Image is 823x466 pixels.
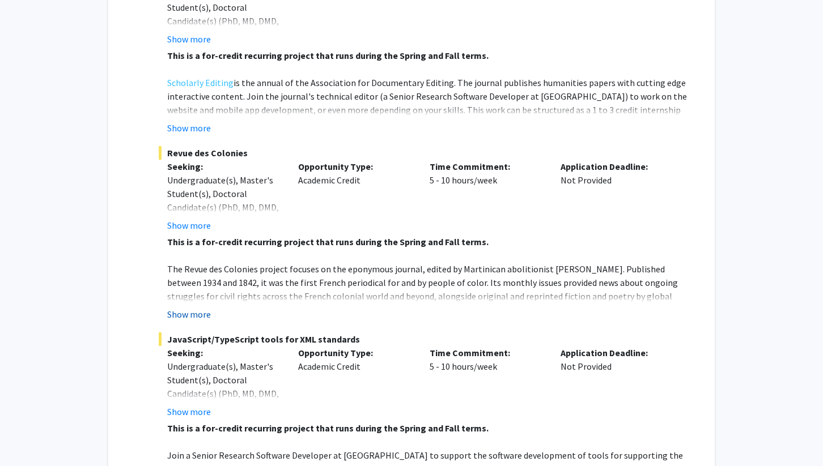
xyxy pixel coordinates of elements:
[167,236,489,247] strong: This is a for-credit recurring project that runs during the Spring and Fall terms.
[167,32,211,46] button: Show more
[167,360,282,414] div: Undergraduate(s), Master's Student(s), Doctoral Candidate(s) (PhD, MD, DMD, PharmD, etc.)
[290,346,421,418] div: Academic Credit
[9,415,48,458] iframe: Chat
[167,76,234,89] a: Scholarly Editing
[167,121,211,135] button: Show more
[561,346,675,360] p: Application Deadline:
[167,219,211,232] button: Show more
[298,160,413,173] p: Opportunity Type:
[561,160,675,173] p: Application Deadline:
[159,332,692,346] span: JavaScript/TypeScript tools for XML standards
[421,346,553,418] div: 5 - 10 hours/week
[298,346,413,360] p: Opportunity Type:
[552,346,684,418] div: Not Provided
[430,160,544,173] p: Time Commitment:
[167,422,489,434] strong: This is a for-credit recurring project that runs during the Spring and Fall terms.
[167,405,211,418] button: Show more
[290,160,421,232] div: Academic Credit
[167,307,211,321] button: Show more
[167,76,692,157] p: is the annual of the Association for Documentary Editing. The journal publishes humanities papers...
[552,160,684,232] div: Not Provided
[421,160,553,232] div: 5 - 10 hours/week
[430,346,544,360] p: Time Commitment:
[159,146,692,160] span: Revue des Colonies
[167,160,282,173] p: Seeking:
[167,173,282,228] div: Undergraduate(s), Master's Student(s), Doctoral Candidate(s) (PhD, MD, DMD, PharmD, etc.)
[167,50,489,61] strong: This is a for-credit recurring project that runs during the Spring and Fall terms.
[167,262,692,357] p: The Revue des Colonies project focuses on the eponymous journal, edited by Martinican abolitionis...
[167,346,282,360] p: Seeking:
